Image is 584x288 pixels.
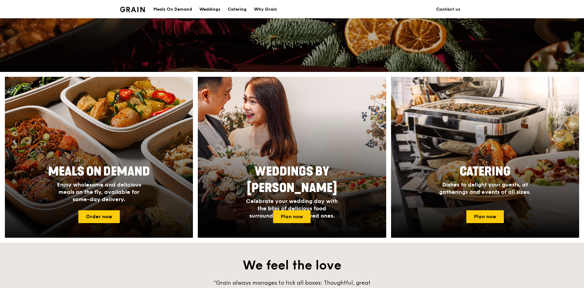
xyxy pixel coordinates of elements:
div: Meals On Demand [153,0,192,19]
div: Why Grain [254,0,277,19]
a: Catering [224,0,250,19]
img: catering-card.e1cfaf3e.jpg [391,77,579,238]
a: Contact us [433,0,464,19]
a: Weddings [196,0,224,19]
div: Weddings [199,0,220,19]
a: CateringDishes to delight your guests, at gatherings and events of all sizes.Plan now [391,77,579,238]
a: Weddings by [PERSON_NAME]Celebrate your wedding day with the bliss of delicious food surrounded b... [198,77,386,238]
a: Why Grain [250,0,281,19]
a: Meals On DemandEnjoy wholesome and delicious meals on the fly, available for same-day delivery.Or... [5,77,193,238]
span: Catering [460,164,511,179]
a: Plan now [466,210,504,223]
span: Dishes to delight your guests, at gatherings and events of all sizes. [439,181,531,195]
img: Grain [120,7,145,12]
div: Catering [228,0,247,19]
span: Enjoy wholesome and delicious meals on the fly, available for same-day delivery. [57,181,141,203]
span: Meals On Demand [48,164,150,179]
span: Celebrate your wedding day with the bliss of delicious food surrounded by your loved ones. [246,198,338,219]
a: Order now [78,210,120,223]
img: weddings-card.4f3003b8.jpg [198,77,386,238]
a: Plan now [273,210,311,223]
span: Weddings by [PERSON_NAME] [247,164,337,195]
